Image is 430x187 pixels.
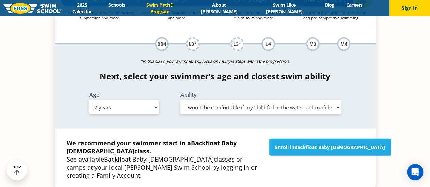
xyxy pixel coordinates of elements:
div: L4 [261,37,275,51]
span: Backfloat Baby [DEMOGRAPHIC_DATA] [104,155,214,163]
h4: Next, select your swimmer's age and closest swim ability [55,72,376,81]
a: Schools [103,2,131,8]
a: Swim Path® Program [131,2,189,15]
a: Blog [319,2,340,8]
a: Careers [340,2,368,8]
a: Enroll inBackfloat Baby [DEMOGRAPHIC_DATA] [269,139,391,156]
a: About [PERSON_NAME] [189,2,250,15]
a: Swim Like [PERSON_NAME] [250,2,319,15]
strong: We recommend your swimmer start in a class. [67,139,237,155]
span: Backfloat Baby [DEMOGRAPHIC_DATA] [294,144,385,150]
div: TOP [13,165,21,175]
span: Backfloat Baby [DEMOGRAPHIC_DATA] [67,139,237,155]
div: Open Intercom Messenger [407,164,423,180]
div: M3 [306,37,320,51]
div: BB4 [155,37,169,51]
p: See available classes or camps at your local [PERSON_NAME] Swim School by logging in or creating ... [67,139,262,180]
label: Age [89,92,159,97]
img: FOSS Swim School Logo [3,3,62,14]
label: Ability [180,92,341,97]
a: 2025 Calendar [62,2,103,15]
div: M4 [337,37,350,51]
p: *In this class, your swimmer will focus on multiple steps within the progression. [55,57,376,66]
